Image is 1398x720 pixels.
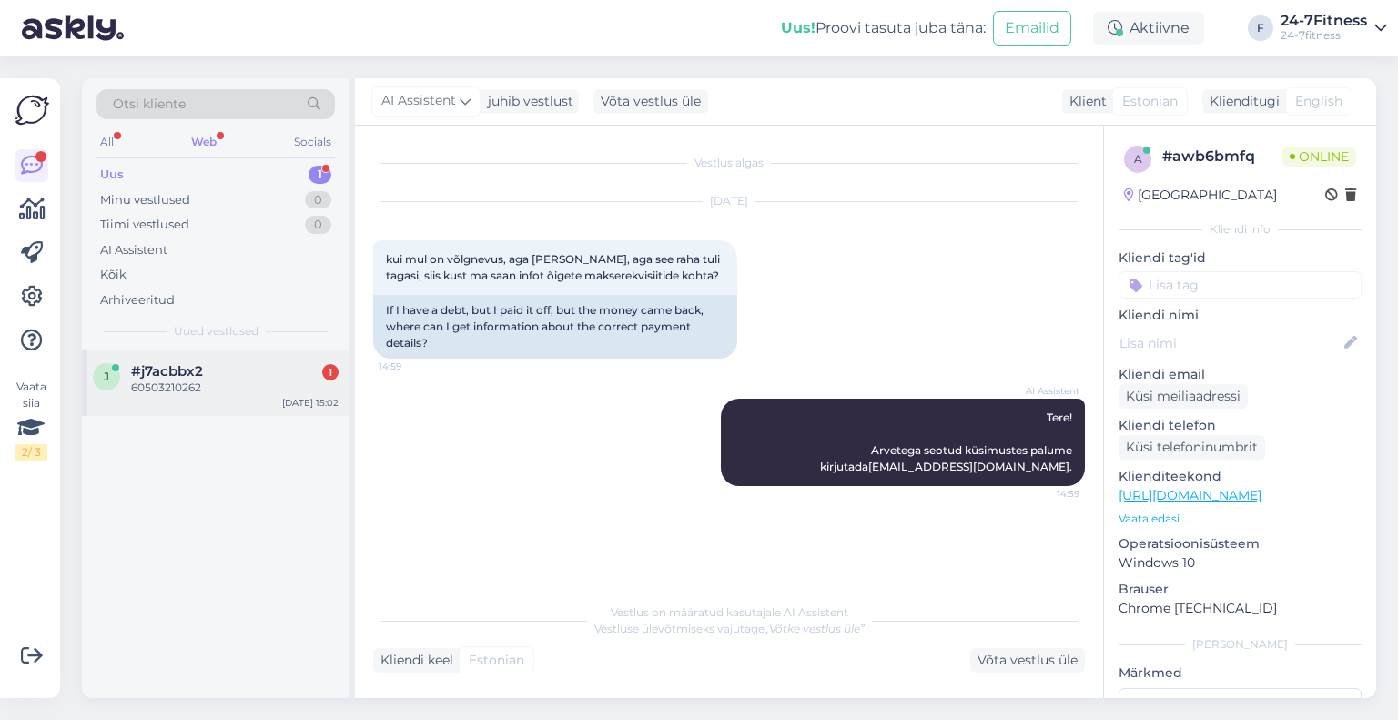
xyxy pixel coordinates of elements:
[100,266,127,284] div: Kõik
[1119,306,1362,325] p: Kliendi nimi
[379,360,447,373] span: 14:59
[373,193,1085,209] div: [DATE]
[1119,636,1362,653] div: [PERSON_NAME]
[373,295,737,359] div: If I have a debt, but I paid it off, but the money came back, where can I get information about t...
[1119,435,1265,460] div: Küsi telefoninumbrit
[611,605,848,619] span: Vestlus on määratud kasutajale AI Assistent
[1202,92,1280,111] div: Klienditugi
[174,323,258,340] span: Uued vestlused
[594,622,865,635] span: Vestluse ülevõtmiseks vajutage
[104,370,109,383] span: j
[386,252,723,282] span: kui mul on võlgnevus, aga [PERSON_NAME], aga see raha tuli tagasi, siis kust ma saan infot õigete...
[1119,416,1362,435] p: Kliendi telefon
[1062,92,1107,111] div: Klient
[1119,664,1362,683] p: Märkmed
[1282,147,1356,167] span: Online
[1119,467,1362,486] p: Klienditeekond
[131,363,203,380] span: #j7acbbx2
[1119,271,1362,299] input: Lisa tag
[593,89,708,114] div: Võta vestlus üle
[765,622,865,635] i: „Võtke vestlus üle”
[373,155,1085,171] div: Vestlus algas
[131,380,339,396] div: 60503210262
[309,166,331,184] div: 1
[1248,15,1273,41] div: F
[1119,384,1248,409] div: Küsi meiliaadressi
[15,444,47,461] div: 2 / 3
[1119,487,1261,503] a: [URL][DOMAIN_NAME]
[100,191,190,209] div: Minu vestlused
[373,651,453,670] div: Kliendi keel
[481,92,573,111] div: juhib vestlust
[1119,365,1362,384] p: Kliendi email
[1119,248,1362,268] p: Kliendi tag'id
[1134,152,1142,166] span: a
[1093,12,1204,45] div: Aktiivne
[1011,487,1079,501] span: 14:59
[1295,92,1342,111] span: English
[993,11,1071,46] button: Emailid
[1119,553,1362,573] p: Windows 10
[1119,221,1362,238] div: Kliendi info
[1281,14,1387,43] a: 24-7Fitness24-7fitness
[100,291,175,309] div: Arhiveeritud
[1281,28,1367,43] div: 24-7fitness
[868,460,1069,473] a: [EMAIL_ADDRESS][DOMAIN_NAME]
[15,379,47,461] div: Vaata siia
[290,130,335,154] div: Socials
[781,17,986,39] div: Proovi tasuta juba täna:
[305,191,331,209] div: 0
[1162,146,1282,167] div: # awb6bmfq
[1124,186,1277,205] div: [GEOGRAPHIC_DATA]
[1122,92,1178,111] span: Estonian
[1281,14,1367,28] div: 24-7Fitness
[305,216,331,234] div: 0
[970,648,1085,673] div: Võta vestlus üle
[15,93,49,127] img: Askly Logo
[469,651,524,670] span: Estonian
[781,19,815,36] b: Uus!
[100,166,124,184] div: Uus
[1119,534,1362,553] p: Operatsioonisüsteem
[100,216,189,234] div: Tiimi vestlused
[96,130,117,154] div: All
[282,396,339,410] div: [DATE] 15:02
[113,95,186,114] span: Otsi kliente
[322,364,339,380] div: 1
[381,91,456,111] span: AI Assistent
[100,241,167,259] div: AI Assistent
[1119,580,1362,599] p: Brauser
[1119,599,1362,618] p: Chrome [TECHNICAL_ID]
[1119,333,1341,353] input: Lisa nimi
[1119,511,1362,527] p: Vaata edasi ...
[1011,384,1079,398] span: AI Assistent
[187,130,220,154] div: Web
